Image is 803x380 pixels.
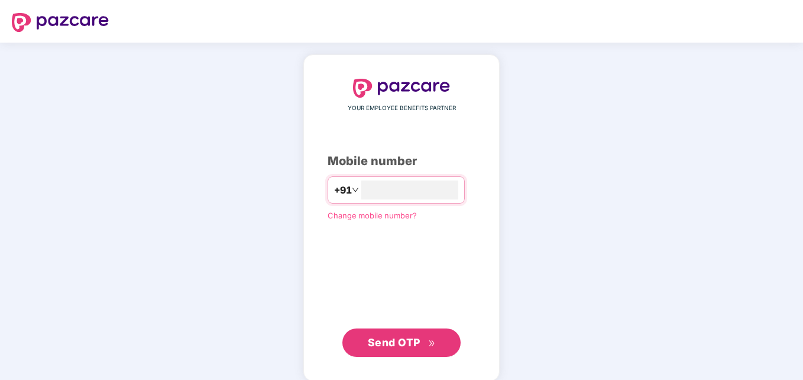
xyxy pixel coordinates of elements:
[342,329,461,357] button: Send OTPdouble-right
[352,186,359,194] span: down
[334,183,352,198] span: +91
[353,79,450,98] img: logo
[328,152,475,170] div: Mobile number
[428,340,436,347] span: double-right
[368,336,420,349] span: Send OTP
[12,13,109,32] img: logo
[328,211,417,220] a: Change mobile number?
[348,104,456,113] span: YOUR EMPLOYEE BENEFITS PARTNER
